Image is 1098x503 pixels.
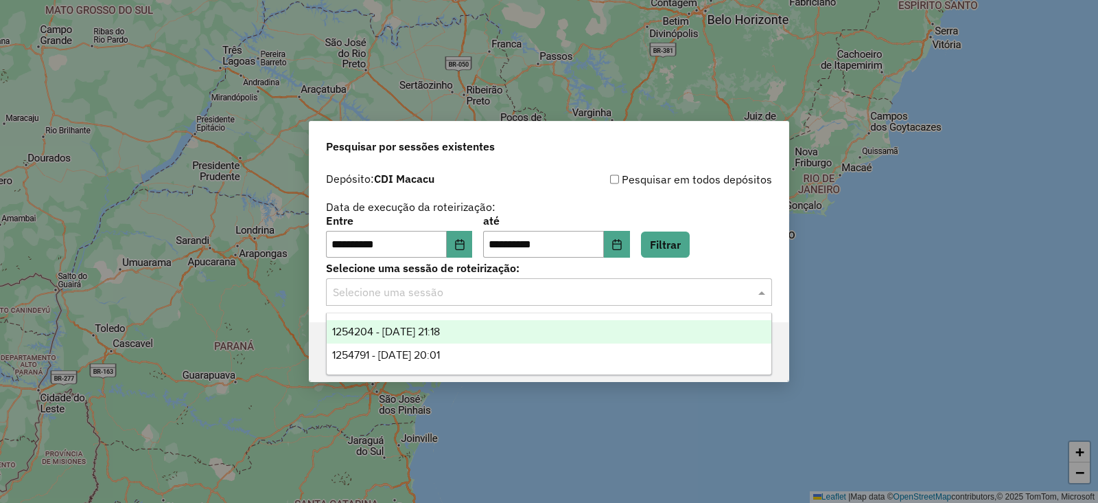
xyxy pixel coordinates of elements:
label: Depósito: [326,170,434,187]
span: 1254204 - [DATE] 21:18 [332,326,440,337]
button: Filtrar [641,232,690,258]
label: Entre [326,212,472,229]
button: Choose Date [604,231,630,258]
span: 1254791 - [DATE] 20:01 [332,349,440,361]
label: Data de execução da roteirização: [326,199,495,215]
label: até [483,212,629,229]
label: Selecione uma sessão de roteirização: [326,260,772,276]
div: Pesquisar em todos depósitos [549,171,772,188]
ng-dropdown-panel: Options list [326,313,772,375]
span: Pesquisar por sessões existentes [326,138,495,155]
button: Choose Date [447,231,473,258]
strong: CDI Macacu [374,172,434,186]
